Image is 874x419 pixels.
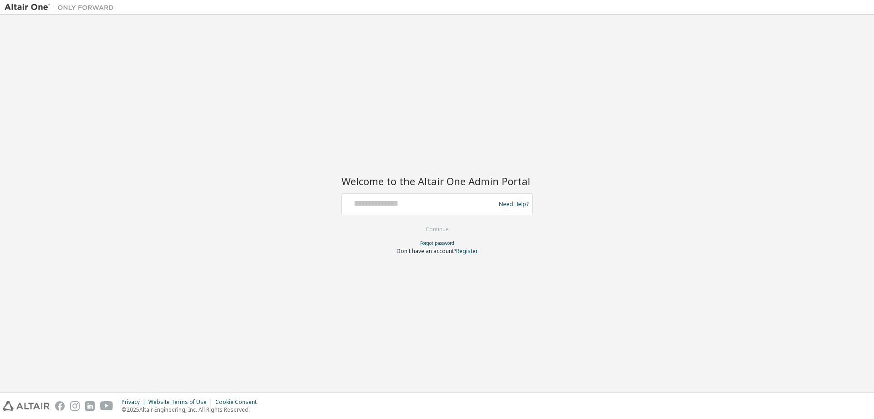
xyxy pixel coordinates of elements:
div: Privacy [122,398,148,406]
img: instagram.svg [70,401,80,411]
img: linkedin.svg [85,401,95,411]
p: © 2025 Altair Engineering, Inc. All Rights Reserved. [122,406,262,414]
img: youtube.svg [100,401,113,411]
h2: Welcome to the Altair One Admin Portal [341,175,533,187]
img: facebook.svg [55,401,65,411]
div: Website Terms of Use [148,398,215,406]
img: altair_logo.svg [3,401,50,411]
a: Forgot password [420,240,454,246]
img: Altair One [5,3,118,12]
span: Don't have an account? [396,247,456,255]
a: Register [456,247,478,255]
div: Cookie Consent [215,398,262,406]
